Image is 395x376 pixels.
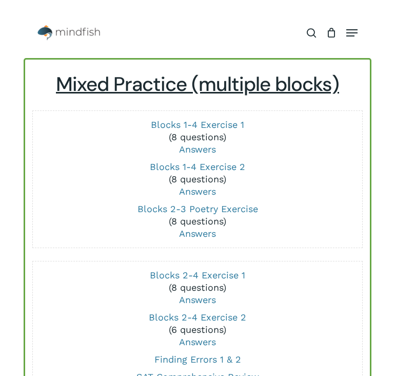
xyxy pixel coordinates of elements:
a: Blocks 2-4 Exercise 2 [149,312,246,323]
a: Answers [179,144,216,155]
a: Blocks 2-3 Poetry Exercise [137,203,258,214]
p: (8 questions) [36,269,359,306]
a: Answers [179,336,216,347]
p: (8 questions) [36,161,359,198]
a: Cart [321,20,341,46]
a: Answers [179,186,216,197]
a: Blocks 1-4 Exercise 2 [150,161,245,172]
p: (8 questions) [36,119,359,156]
a: Blocks 1-4 Exercise 1 [151,119,244,130]
u: Mixed Practice (multiple blocks) [56,71,339,97]
img: Mindfish Test Prep & Academics [37,25,100,41]
p: (8 questions) [36,203,359,240]
p: (6 questions) [36,311,359,348]
a: Answers [179,228,216,239]
a: Finding Errors 1 & 2 [154,354,241,365]
a: Blocks 2-4 Exercise 1 [150,270,245,280]
a: Answers [179,294,216,305]
a: Navigation Menu [346,28,358,38]
header: Main Menu [24,20,371,46]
